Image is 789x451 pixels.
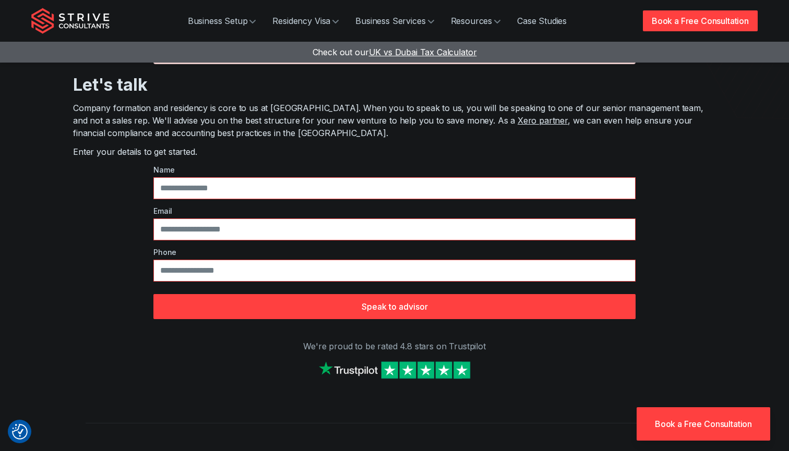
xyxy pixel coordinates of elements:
a: Check out ourUK vs Dubai Tax Calculator [313,47,477,57]
a: Resources [443,10,509,31]
p: Enter your details to get started. [73,145,716,158]
img: Strive on Trustpilot [316,359,473,381]
a: Book a Free Consultation [643,10,758,31]
img: Strive Consultants [31,8,110,34]
p: We're proud to be rated 4.8 stars on Trustpilot [73,340,716,352]
h3: Let's talk [73,75,716,95]
button: Speak to advisor [153,294,636,319]
button: Consent Preferences [12,424,28,440]
a: Book a Free Consultation [637,407,770,441]
a: Business Setup [180,10,265,31]
img: Revisit consent button [12,424,28,440]
p: Company formation and residency is core to us at [GEOGRAPHIC_DATA]. When you to speak to us, you ... [73,102,716,139]
label: Name [153,164,636,175]
label: Phone [153,247,636,258]
a: Xero partner [518,115,568,126]
a: Residency Visa [264,10,347,31]
a: Case Studies [509,10,575,31]
span: UK vs Dubai Tax Calculator [369,47,477,57]
a: Business Services [347,10,442,31]
label: Email [153,205,636,216]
